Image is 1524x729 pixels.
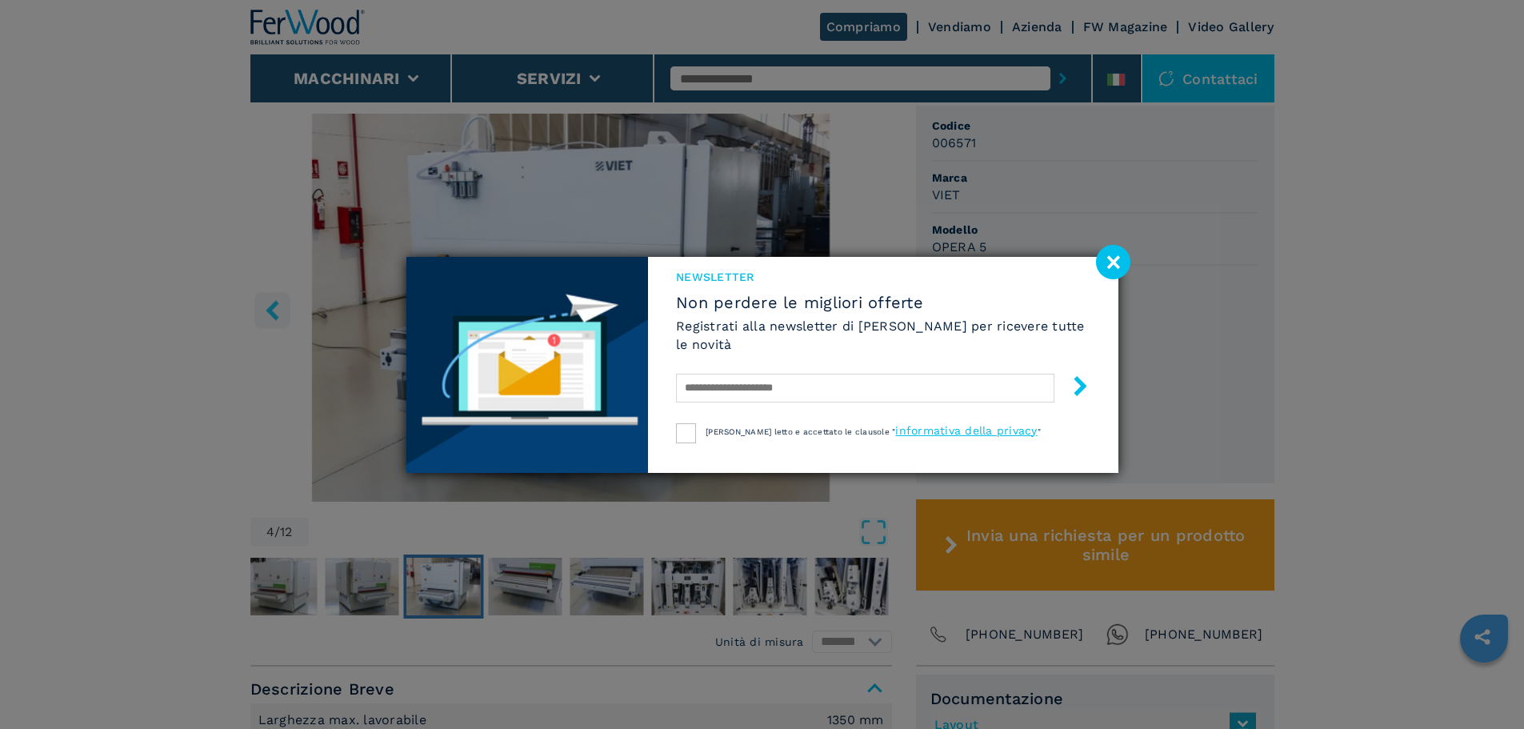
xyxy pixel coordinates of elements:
[676,317,1090,354] h6: Registrati alla newsletter di [PERSON_NAME] per ricevere tutte le novità
[1038,427,1041,436] span: "
[1054,370,1090,407] button: submit-button
[706,427,895,436] span: [PERSON_NAME] letto e accettato le clausole "
[406,257,649,473] img: Newsletter image
[676,269,1090,285] span: NEWSLETTER
[895,424,1037,437] a: informativa della privacy
[676,293,1090,312] span: Non perdere le migliori offerte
